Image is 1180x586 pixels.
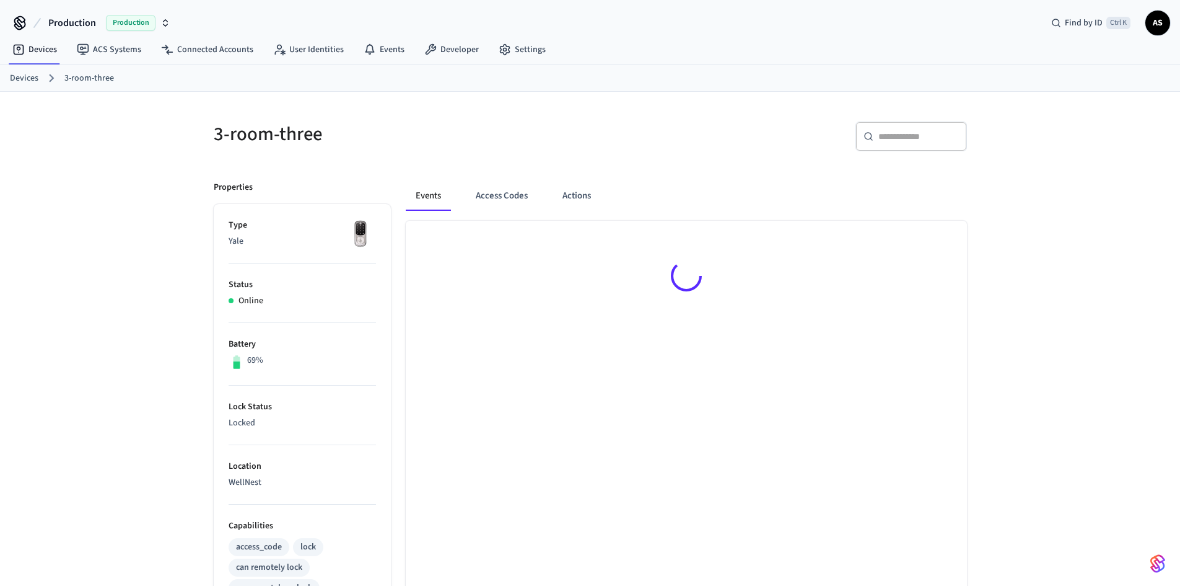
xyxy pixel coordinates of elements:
[238,295,263,308] p: Online
[106,15,155,31] span: Production
[1106,17,1130,29] span: Ctrl K
[229,219,376,232] p: Type
[64,72,114,85] a: 3-room-three
[489,38,556,61] a: Settings
[229,460,376,473] p: Location
[1041,12,1140,34] div: Find by IDCtrl K
[406,181,967,211] div: ant example
[466,181,538,211] button: Access Codes
[10,72,38,85] a: Devices
[263,38,354,61] a: User Identities
[229,235,376,248] p: Yale
[151,38,263,61] a: Connected Accounts
[229,476,376,489] p: WellNest
[229,417,376,430] p: Locked
[214,181,253,194] p: Properties
[48,16,96,30] span: Production
[236,541,282,554] div: access_code
[345,219,376,250] img: Yale Assure Touchscreen Wifi Smart Lock, Satin Nickel, Front
[354,38,414,61] a: Events
[414,38,489,61] a: Developer
[1147,12,1169,34] span: AS
[1150,554,1165,574] img: SeamLogoGradient.69752ec5.svg
[2,38,67,61] a: Devices
[229,520,376,533] p: Capabilities
[229,278,376,291] p: Status
[553,181,601,211] button: Actions
[1145,11,1170,35] button: AS
[67,38,151,61] a: ACS Systems
[1065,17,1103,29] span: Find by ID
[406,181,451,211] button: Events
[236,561,302,574] div: can remotely lock
[229,338,376,351] p: Battery
[229,401,376,414] p: Lock Status
[214,122,583,147] h5: 3-room-three
[247,354,263,367] p: 69%
[300,541,316,554] div: lock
